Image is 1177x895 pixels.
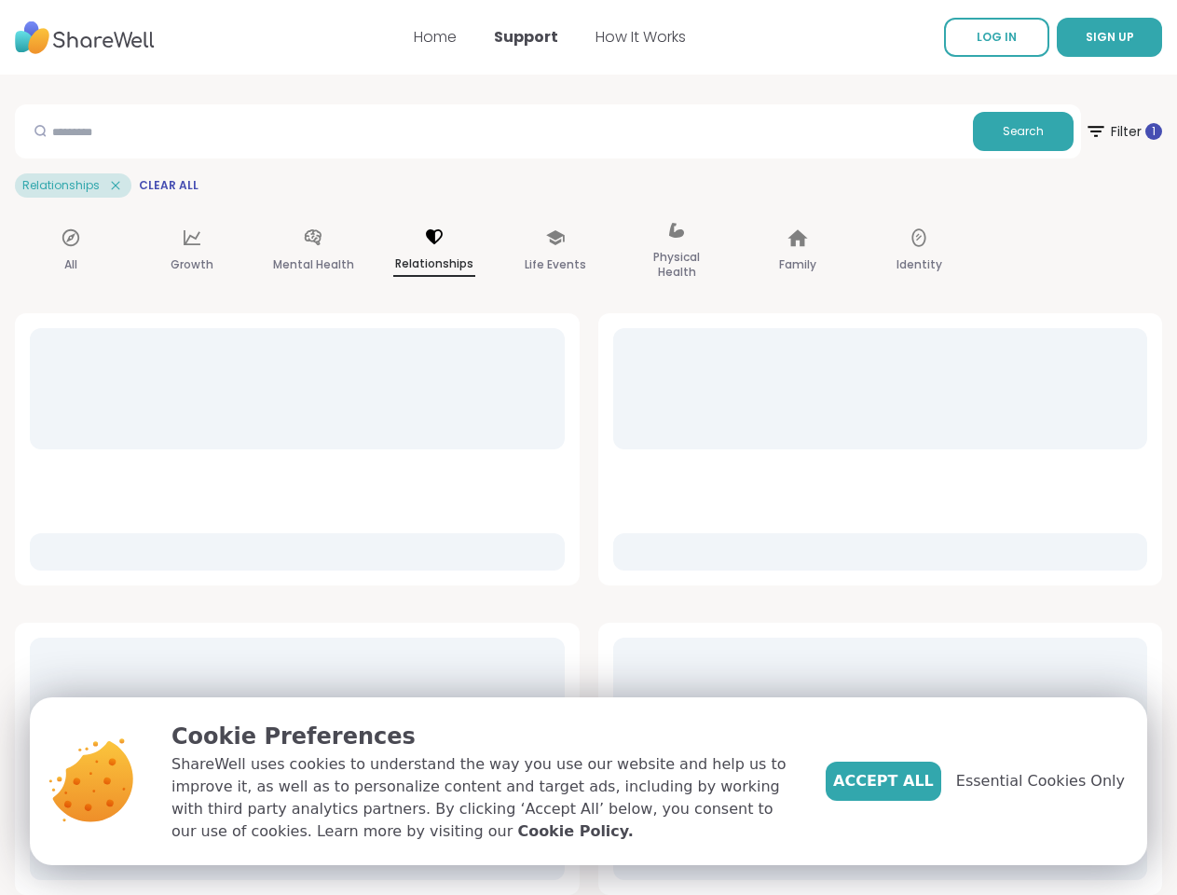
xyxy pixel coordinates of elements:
[1086,29,1134,45] span: SIGN UP
[1085,104,1162,158] button: Filter 1
[22,178,100,193] span: Relationships
[595,26,686,48] a: How It Works
[171,753,796,843] p: ShareWell uses cookies to understand the way you use our website and help us to improve it, as we...
[525,254,586,276] p: Life Events
[393,253,475,277] p: Relationships
[833,770,934,792] span: Accept All
[896,254,942,276] p: Identity
[64,254,77,276] p: All
[977,29,1017,45] span: LOG IN
[826,762,941,801] button: Accept All
[1152,124,1156,140] span: 1
[944,18,1049,57] a: LOG IN
[1057,18,1162,57] button: SIGN UP
[517,820,633,843] a: Cookie Policy.
[273,254,354,276] p: Mental Health
[956,770,1125,792] span: Essential Cookies Only
[1085,109,1162,154] span: Filter
[139,178,198,193] span: Clear All
[636,246,718,283] p: Physical Health
[1003,123,1044,140] span: Search
[494,26,558,48] a: Support
[779,254,816,276] p: Family
[15,12,155,63] img: ShareWell Nav Logo
[973,112,1074,151] button: Search
[171,720,796,753] p: Cookie Preferences
[171,254,213,276] p: Growth
[414,26,457,48] a: Home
